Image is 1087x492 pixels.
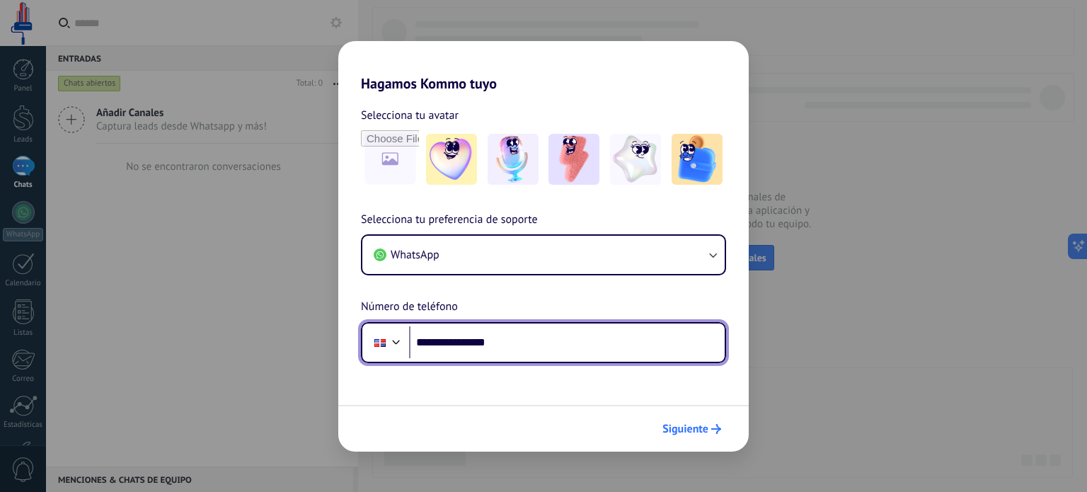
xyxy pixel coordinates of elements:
button: Siguiente [656,417,727,441]
span: Siguiente [662,424,708,434]
img: -3.jpeg [548,134,599,185]
img: -2.jpeg [488,134,539,185]
span: WhatsApp [391,248,439,262]
span: Número de teléfono [361,298,458,316]
div: Dominican Republic: + 1 [367,328,393,357]
h2: Hagamos Kommo tuyo [338,41,749,92]
img: -4.jpeg [610,134,661,185]
img: -5.jpeg [672,134,723,185]
button: WhatsApp [362,236,725,274]
span: Selecciona tu preferencia de soporte [361,211,538,229]
span: Selecciona tu avatar [361,106,459,125]
img: -1.jpeg [426,134,477,185]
